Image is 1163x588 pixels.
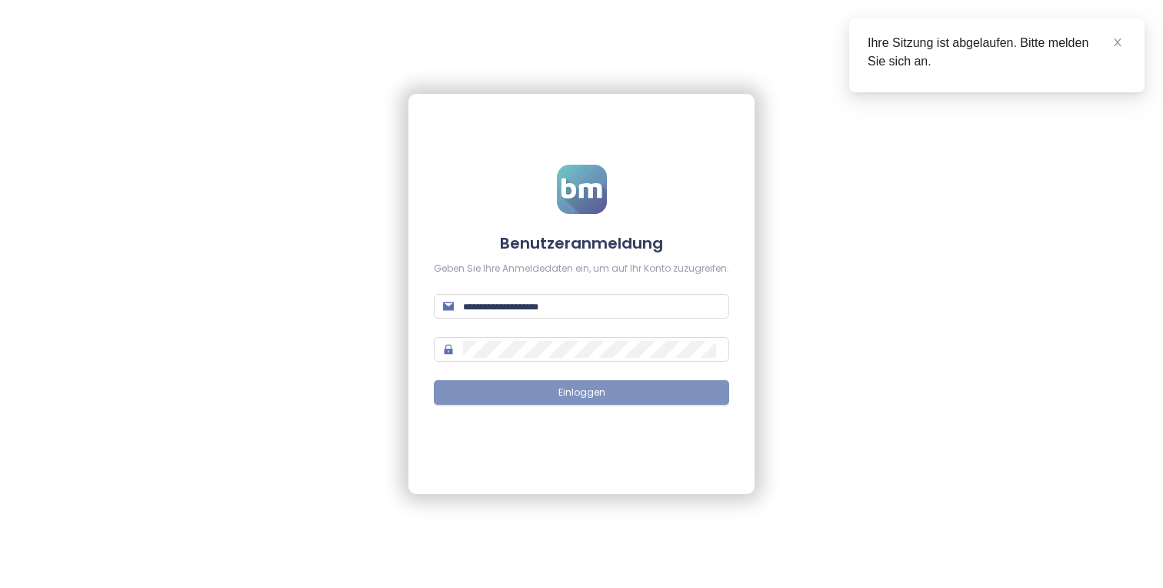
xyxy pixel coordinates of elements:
[443,301,454,312] span: mail
[434,380,729,405] button: Einloggen
[868,34,1126,71] div: Ihre Sitzung ist abgelaufen. Bitte melden Sie sich an.
[443,344,454,355] span: lock
[557,165,607,214] img: logo
[1112,37,1123,48] span: close
[434,232,729,254] h4: Benutzeranmeldung
[558,386,605,400] span: Einloggen
[434,262,729,276] div: Geben Sie Ihre Anmeldedaten ein, um auf Ihr Konto zuzugreifen.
